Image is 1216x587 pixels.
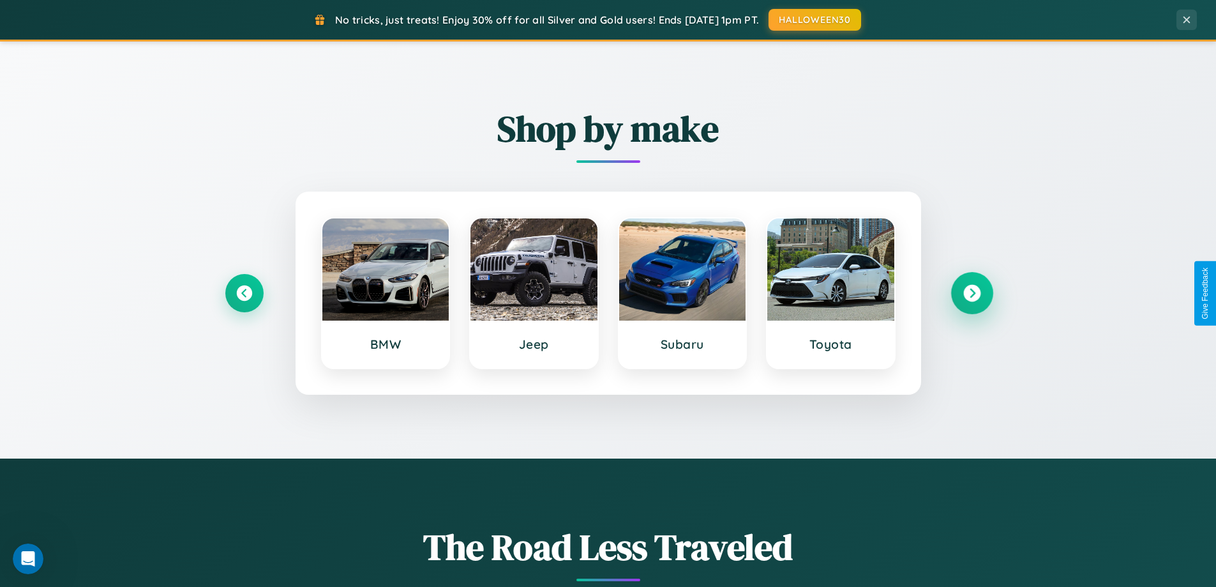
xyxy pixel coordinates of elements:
h3: BMW [335,337,437,352]
h3: Jeep [483,337,585,352]
h3: Toyota [780,337,882,352]
h3: Subaru [632,337,733,352]
iframe: Intercom live chat [13,544,43,574]
button: HALLOWEEN30 [769,9,861,31]
h1: The Road Less Traveled [225,522,991,572]
div: Give Feedback [1201,268,1210,319]
span: No tricks, just treats! Enjoy 30% off for all Silver and Gold users! Ends [DATE] 1pm PT. [335,13,759,26]
h2: Shop by make [225,104,991,153]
